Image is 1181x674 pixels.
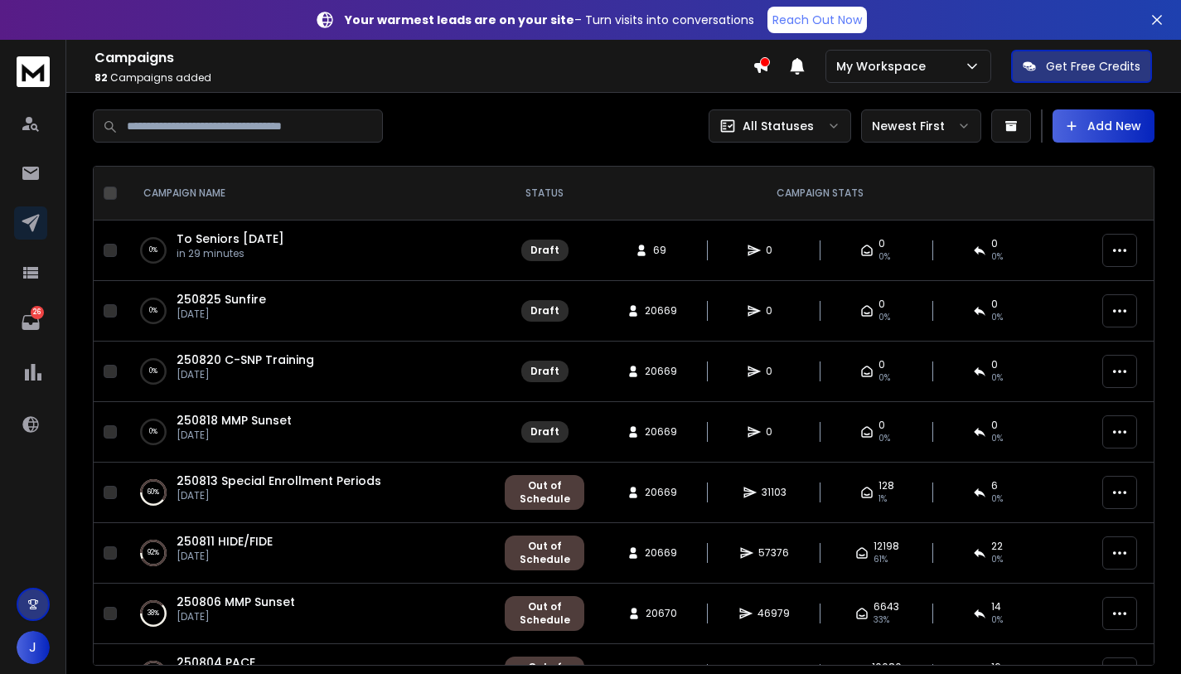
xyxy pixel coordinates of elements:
button: Get Free Credits [1011,50,1152,83]
a: 250804 PACE [177,654,255,671]
img: logo [17,56,50,87]
span: 16 [991,661,1001,674]
span: 0% [878,371,890,385]
div: Out of Schedule [514,479,575,506]
span: 0 % [991,492,1003,506]
td: 0%250825 Sunfire[DATE] [123,281,495,342]
span: 250825 Sunfire [177,291,266,308]
span: 33 % [874,613,889,627]
p: Campaigns added [94,71,753,85]
span: 0% [878,311,890,324]
p: 38 % [148,605,159,622]
th: CAMPAIGN STATS [594,167,1046,221]
p: [DATE] [177,308,266,321]
p: Get Free Credits [1046,58,1140,75]
span: 31103 [762,486,787,499]
p: My Workspace [836,58,932,75]
span: 61 % [874,553,888,566]
p: 92 % [148,545,159,561]
span: 0% [991,371,1003,385]
h1: Campaigns [94,48,753,68]
span: 0% [878,432,890,445]
a: 26 [14,306,47,339]
span: 20670 [646,607,677,620]
th: CAMPAIGN NAME [123,167,495,221]
td: 60%250813 Special Enrollment Periods[DATE] [123,463,495,523]
p: 0 % [149,242,157,259]
p: Reach Out Now [772,12,862,28]
span: 0 [766,244,782,257]
div: Draft [530,365,559,378]
td: 0%To Seniors [DATE]in 29 minutes [123,221,495,281]
span: 0 [766,425,782,439]
p: – Turn visits into conversations [345,12,754,28]
a: To Seniors [DATE] [177,230,284,247]
iframe: Intercom live chat [1120,617,1160,657]
span: 0% [991,432,1003,445]
span: 20669 [645,546,677,560]
span: 57376 [758,546,789,560]
span: 0% [991,250,1003,264]
span: 0% [878,250,890,264]
div: Out of Schedule [514,540,575,566]
p: [DATE] [177,550,273,563]
button: Add New [1053,109,1154,143]
span: 20669 [645,365,677,378]
span: 0 [991,358,998,371]
a: 250818 MMP Sunset [177,412,292,429]
span: 20669 [645,486,677,499]
span: 0% [991,311,1003,324]
div: Draft [530,244,559,257]
a: 250806 MMP Sunset [177,594,295,610]
span: 20669 [645,304,677,318]
span: 0 [991,419,998,432]
span: 82 [94,70,108,85]
p: All Statuses [743,118,814,134]
p: 60 % [148,484,159,501]
button: J [17,631,50,664]
span: 0 [878,298,885,311]
span: 0 [878,237,885,250]
span: 128 [878,479,894,492]
p: 0 % [149,424,157,440]
p: [DATE] [177,489,381,502]
a: 250813 Special Enrollment Periods [177,473,381,489]
span: 0 [991,298,998,311]
th: STATUS [495,167,594,221]
a: 250820 C-SNP Training [177,352,314,368]
span: 12198 [874,540,899,553]
span: 46979 [757,607,790,620]
span: 0 % [991,613,1003,627]
span: 6 [991,479,998,492]
p: 0 % [149,303,157,319]
span: 20669 [645,425,677,439]
span: 6643 [874,600,899,613]
span: 0 % [991,553,1003,566]
span: 10080 [872,661,902,674]
span: 1 % [878,492,887,506]
a: 250811 HIDE/FIDE [177,533,273,550]
strong: Your warmest leads are on your site [345,12,574,28]
span: 0 [991,237,998,250]
p: 0 % [149,363,157,380]
span: 0 [878,419,885,432]
button: Newest First [861,109,981,143]
span: 22 [991,540,1003,553]
a: Reach Out Now [767,7,867,33]
span: 0 [766,304,782,318]
span: 0 [766,365,782,378]
span: 14 [991,600,1001,613]
p: 26 [31,306,44,319]
td: 0%250818 MMP Sunset[DATE] [123,402,495,463]
td: 92%250811 HIDE/FIDE[DATE] [123,523,495,584]
p: [DATE] [177,610,295,623]
div: Draft [530,425,559,439]
p: [DATE] [177,368,314,381]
